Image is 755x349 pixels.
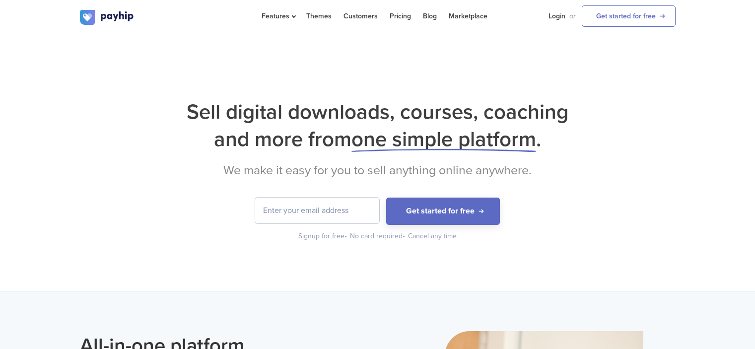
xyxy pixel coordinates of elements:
[80,163,676,178] h2: We make it easy for you to sell anything online anywhere.
[350,231,406,241] div: No card required
[80,10,135,25] img: logo.svg
[403,232,405,240] span: •
[582,5,676,27] a: Get started for free
[298,231,348,241] div: Signup for free
[80,98,676,153] h1: Sell digital downloads, courses, coaching and more from
[351,127,536,152] span: one simple platform
[536,127,541,152] span: .
[408,231,457,241] div: Cancel any time
[344,232,347,240] span: •
[262,12,294,20] span: Features
[255,198,379,223] input: Enter your email address
[386,198,500,225] button: Get started for free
